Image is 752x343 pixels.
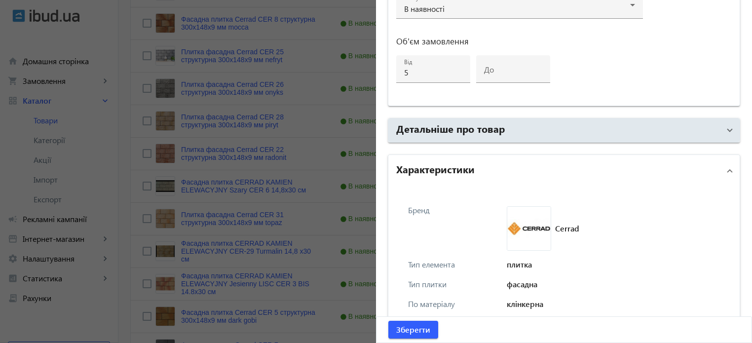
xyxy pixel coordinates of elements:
[484,64,494,75] mat-label: до
[408,206,507,214] div: Бренд
[396,300,495,308] div: По матеріалу
[555,225,579,232] span: Cerrad
[404,3,445,14] span: В наявності
[495,261,732,268] span: плитка
[507,206,551,251] img: Cerrad
[495,300,732,308] span: клінкерна
[388,321,438,339] button: Зберегти
[388,155,740,187] mat-expansion-panel-header: Характеристики
[396,280,495,288] div: Тип плитки
[495,280,732,288] span: фасадна
[404,58,413,66] mat-label: від
[388,118,740,142] mat-expansion-panel-header: Детальніше про товар
[396,38,643,45] h3: Об'єм замовлення
[396,324,430,335] span: Зберегти
[396,261,495,268] div: Тип елемента
[396,162,475,176] h2: Характеристики
[396,121,505,135] h2: Детальніше про товар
